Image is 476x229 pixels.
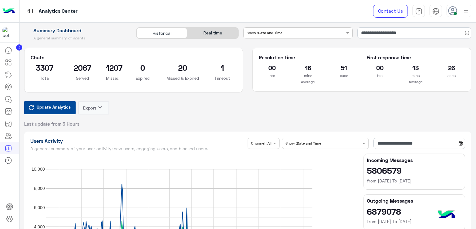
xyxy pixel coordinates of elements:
[436,204,457,226] img: hulul-logo.png
[412,5,425,18] a: tab
[35,103,72,111] span: Update Analytics
[462,7,470,15] img: profile
[297,141,321,146] b: Date and Time
[26,7,34,15] img: tab
[31,54,237,61] h5: Chats
[34,224,45,229] text: 4,000
[259,73,285,79] p: hrs
[24,36,129,41] h5: A general summary of agents
[34,186,45,191] text: 8,000
[367,54,465,61] h5: First response time
[187,28,238,38] div: Real time
[367,178,462,184] h6: from [DATE] To [DATE]
[166,63,199,73] h2: 20
[39,7,77,16] p: Analytics Center
[331,63,357,73] h2: 51
[267,141,271,146] b: All
[2,27,14,38] img: 1403182699927242
[166,75,199,81] p: Missed & Expired
[30,146,245,151] h5: A general summary of your user activity: new users, engaging users, and blocked users.
[129,75,157,81] p: Expired
[367,79,465,85] p: Average
[367,165,462,175] h2: 5806579
[68,75,97,81] p: Served
[432,8,439,15] img: tab
[106,63,119,73] h2: 1207
[106,75,119,81] p: Missed
[402,73,429,79] p: mins
[96,104,104,111] i: keyboard_arrow_down
[208,63,237,73] h2: 1
[367,63,393,73] h2: 00
[31,167,45,172] text: 10,000
[259,63,285,73] h2: 00
[24,27,129,34] h1: Summary Dashboard
[31,63,59,73] h2: 3307
[331,73,357,79] p: secs
[373,5,408,18] a: Contact Us
[34,205,45,210] text: 6,000
[31,75,59,81] p: Total
[259,54,357,61] h5: Resolution time
[208,75,237,81] p: Timeout
[402,63,429,73] h2: 13
[367,218,462,225] h6: from [DATE] To [DATE]
[367,198,462,204] h5: Outgoing Messages
[295,73,321,79] p: mins
[438,63,465,73] h2: 26
[68,63,97,73] h2: 2067
[24,121,80,127] span: Last update from 3 Hours
[367,206,462,216] h2: 6879078
[258,30,282,35] b: Date and Time
[367,73,393,79] p: hrs
[2,5,15,18] img: Logo
[129,63,157,73] h2: 0
[30,138,245,144] h1: Users Activity
[295,63,321,73] h2: 16
[136,28,187,38] div: Historical
[78,101,109,115] button: Exportkeyboard_arrow_down
[438,73,465,79] p: secs
[367,157,462,163] h5: Incoming Messages
[259,79,357,85] p: Average
[24,101,76,114] button: Update Analytics
[415,8,422,15] img: tab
